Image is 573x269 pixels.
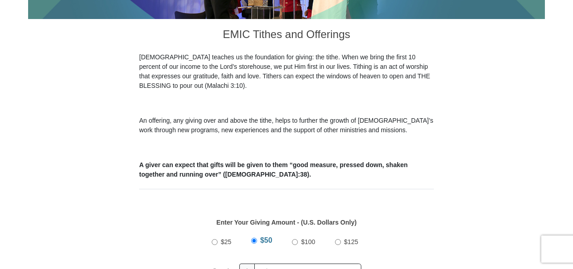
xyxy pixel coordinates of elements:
b: A giver can expect that gifts will be given to them “good measure, pressed down, shaken together ... [139,161,408,178]
span: $25 [221,238,231,245]
span: $100 [301,238,315,245]
span: $50 [260,236,272,244]
p: [DEMOGRAPHIC_DATA] teaches us the foundation for giving: the tithe. When we bring the first 10 pe... [139,53,434,91]
h3: EMIC Tithes and Offerings [139,19,434,53]
p: An offering, any giving over and above the tithe, helps to further the growth of [DEMOGRAPHIC_DAT... [139,116,434,135]
span: $125 [344,238,358,245]
strong: Enter Your Giving Amount - (U.S. Dollars Only) [216,219,356,226]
